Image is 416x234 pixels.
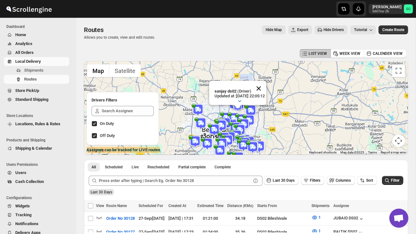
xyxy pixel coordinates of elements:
[327,176,355,185] button: Columns
[300,49,331,58] button: LIST VIEW
[147,165,169,170] span: Rescheduled
[197,204,223,208] span: Estimated Time
[5,1,53,17] img: ScrollEngine
[15,88,39,93] span: Store PickUp
[324,27,344,32] span: Hide Drivers
[6,195,72,200] span: Configurations
[96,204,104,208] span: View
[85,146,106,155] img: Google
[318,215,321,220] span: 1
[404,4,413,13] span: Sanjay chetri
[15,59,41,64] span: Local Delivery
[139,216,165,221] span: 27-Sep | [DATE]
[251,81,266,96] button: Close
[15,97,48,102] span: Standard Shipping
[266,27,282,32] span: Hide Map
[6,162,72,167] span: Users Permissions
[106,215,135,222] span: Order No 30128
[100,133,115,138] span: Off Duty
[309,51,327,56] span: LIST VIEW
[273,178,295,183] span: Last 30 Days
[102,213,139,224] button: Order No 30128
[15,170,26,175] span: Users
[102,106,154,116] input: Search Assignee
[227,204,253,208] span: Distance (KMs)
[389,209,408,228] div: Open chat
[15,146,52,151] span: Shipping & Calendar
[139,204,163,208] span: Scheduled For
[4,30,69,39] button: Home
[109,64,141,77] button: Show satellite imagery
[100,121,114,126] span: On Duty
[372,10,401,13] p: b607ea-2b
[85,146,106,155] a: Open this area in Google Maps (opens a new window)
[297,27,308,32] span: Export
[105,165,123,170] span: Scheduled
[318,229,321,233] span: 1
[391,178,399,183] span: Filter
[6,138,72,143] span: Products and Shipping
[369,4,413,14] button: User menu
[310,178,320,183] span: Filters
[24,68,44,73] span: Shipments
[288,25,312,34] button: Export
[308,212,324,223] button: 1
[392,64,405,77] button: Toggle fullscreen view
[227,215,253,222] div: 34.18
[132,165,139,170] span: Live
[357,176,377,185] button: Sort
[4,219,69,228] button: Notifications
[366,178,373,183] span: Sort
[333,216,365,222] button: JUBAID DS02
[364,49,406,58] button: CALENDER VIEW
[197,215,223,222] div: 01:21:00
[84,26,104,34] span: Routes
[15,50,34,55] span: All Orders
[168,215,194,222] div: [DATE] | 17:31
[4,168,69,177] button: Users
[264,176,298,185] button: Last 30 Days
[340,151,364,154] span: Map data ©2025
[4,75,69,84] button: Routes
[4,144,69,153] button: Shipping & Calendar
[339,51,360,56] span: WEEK VIEW
[382,27,404,32] span: Create Route
[311,204,330,208] span: Shipments
[15,41,32,46] span: Analytics
[392,134,405,147] button: Map camera controls
[301,176,324,185] button: Filters
[84,35,155,40] p: Allows you to create, view and edit routes.
[87,64,109,77] button: Show street map
[15,221,38,226] span: Notifications
[257,215,308,222] div: DS02 Bileshivale
[106,204,127,208] span: Route Name
[215,89,265,94] p: (Driver)
[331,49,364,58] button: WEEK VIEW
[336,178,351,183] span: Columns
[15,32,26,37] span: Home
[381,151,406,154] a: Report a map error
[215,165,231,170] span: Complete
[6,113,72,118] span: Store Locations
[257,204,277,208] span: Starts From
[309,150,337,155] button: Keyboard shortcuts
[6,24,72,29] span: Dashboard
[215,89,236,94] b: sanjay ds02
[15,121,60,126] span: Locations, Rules & Rates
[88,163,100,172] button: All routes
[350,25,376,34] button: Tutorial
[4,66,69,75] button: Shipments
[4,202,69,211] button: Widgets
[92,97,154,103] h2: Drivers Filters
[406,7,411,11] text: SC
[15,204,30,208] span: Widgets
[4,120,69,128] button: Locations, Rules & Rates
[262,25,286,34] button: Map action label
[4,48,69,57] button: All Orders
[373,51,403,56] span: CALENDER VIEW
[354,28,367,32] span: Tutorial
[4,211,69,219] button: Tracking
[378,25,408,34] button: Create Route
[4,177,69,186] button: Cash Collection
